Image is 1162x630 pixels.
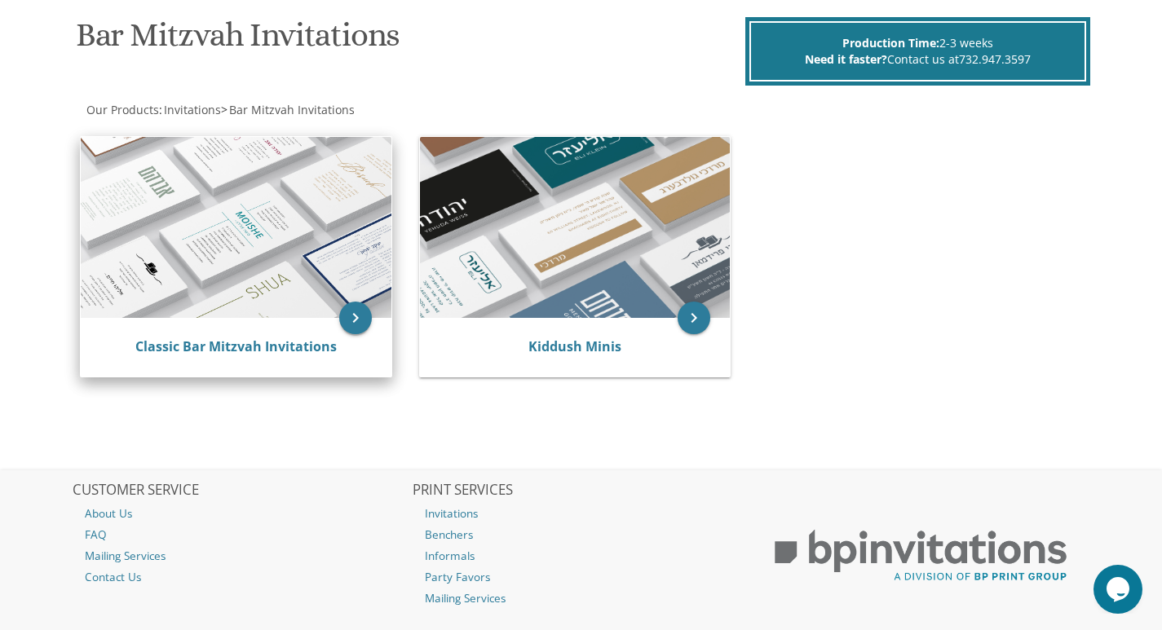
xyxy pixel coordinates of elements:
[221,102,355,117] span: >
[749,21,1086,82] div: 2-3 weeks Contact us at
[73,566,410,588] a: Contact Us
[73,503,410,524] a: About Us
[135,337,337,355] a: Classic Bar Mitzvah Invitations
[1094,565,1146,614] iframe: chat widget
[413,588,750,609] a: Mailing Services
[842,35,939,51] span: Production Time:
[752,515,1089,597] img: BP Print Group
[413,545,750,566] a: Informals
[229,102,355,117] span: Bar Mitzvah Invitations
[73,524,410,545] a: FAQ
[164,102,221,117] span: Invitations
[85,102,159,117] a: Our Products
[413,503,750,524] a: Invitations
[413,482,750,499] h2: PRINT SERVICES
[339,302,372,334] a: keyboard_arrow_right
[81,137,391,318] img: Classic Bar Mitzvah Invitations
[959,51,1031,67] a: 732.947.3597
[678,302,710,334] a: keyboard_arrow_right
[420,137,731,318] img: Kiddush Minis
[528,337,621,355] a: Kiddush Minis
[413,524,750,545] a: Benchers
[73,482,410,499] h2: CUSTOMER SERVICE
[413,566,750,588] a: Party Favors
[805,51,887,67] span: Need it faster?
[228,102,355,117] a: Bar Mitzvah Invitations
[73,102,581,118] div: :
[76,17,741,65] h1: Bar Mitzvah Invitations
[162,102,221,117] a: Invitations
[73,545,410,566] a: Mailing Services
